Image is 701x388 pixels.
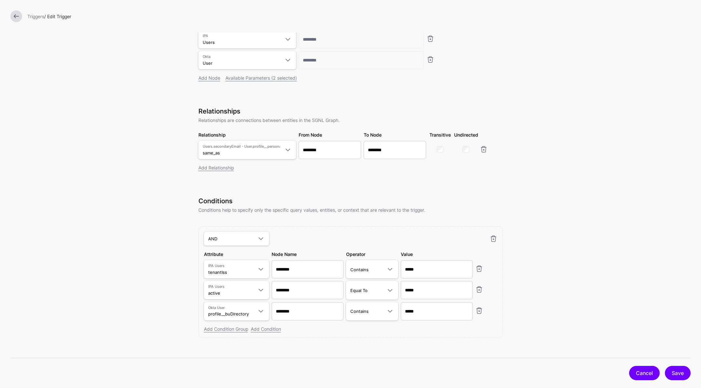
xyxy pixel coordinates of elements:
[203,144,280,149] span: Users.secondaryEmail - User.profile__personalEmail
[454,131,478,138] label: Undirected
[198,131,226,138] label: Relationship
[208,305,253,311] span: Okta User
[208,263,253,269] span: IPA Users
[198,197,503,205] h3: Conditions
[350,309,369,314] span: Contains
[208,284,253,289] span: IPA Users
[25,13,693,20] div: / Edit Trigger
[208,311,249,316] span: profile__buDirectory
[27,14,44,19] a: Triggers
[225,75,297,81] a: Available Parameters (2 selected)
[350,288,368,293] span: Equal To
[401,251,413,258] label: Value
[204,326,248,332] a: Add Condition Group
[203,33,280,39] span: IPA
[272,251,297,258] label: Node Name
[346,251,365,258] label: Operator
[198,117,503,124] p: Relationships are connections between entities in the SGNL Graph.
[299,131,322,138] label: From Node
[208,290,220,296] span: active
[629,366,660,380] a: Cancel
[198,165,234,170] a: Add Relationship
[203,150,220,155] span: same_as
[198,207,503,213] p: Conditions help to specify only the specific query values, entities, or context that are relevant...
[203,40,215,45] span: Users
[204,251,223,258] label: Attribute
[208,270,227,275] span: tenantIss
[203,60,212,66] span: User
[364,131,382,138] label: To Node
[203,54,280,60] span: Okta
[350,267,369,272] span: Contains
[198,107,503,115] h3: Relationships
[429,131,451,138] label: Transitive
[208,236,217,241] span: AND
[251,326,281,332] a: Add Condition
[665,366,691,380] button: Save
[198,75,220,81] a: Add Node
